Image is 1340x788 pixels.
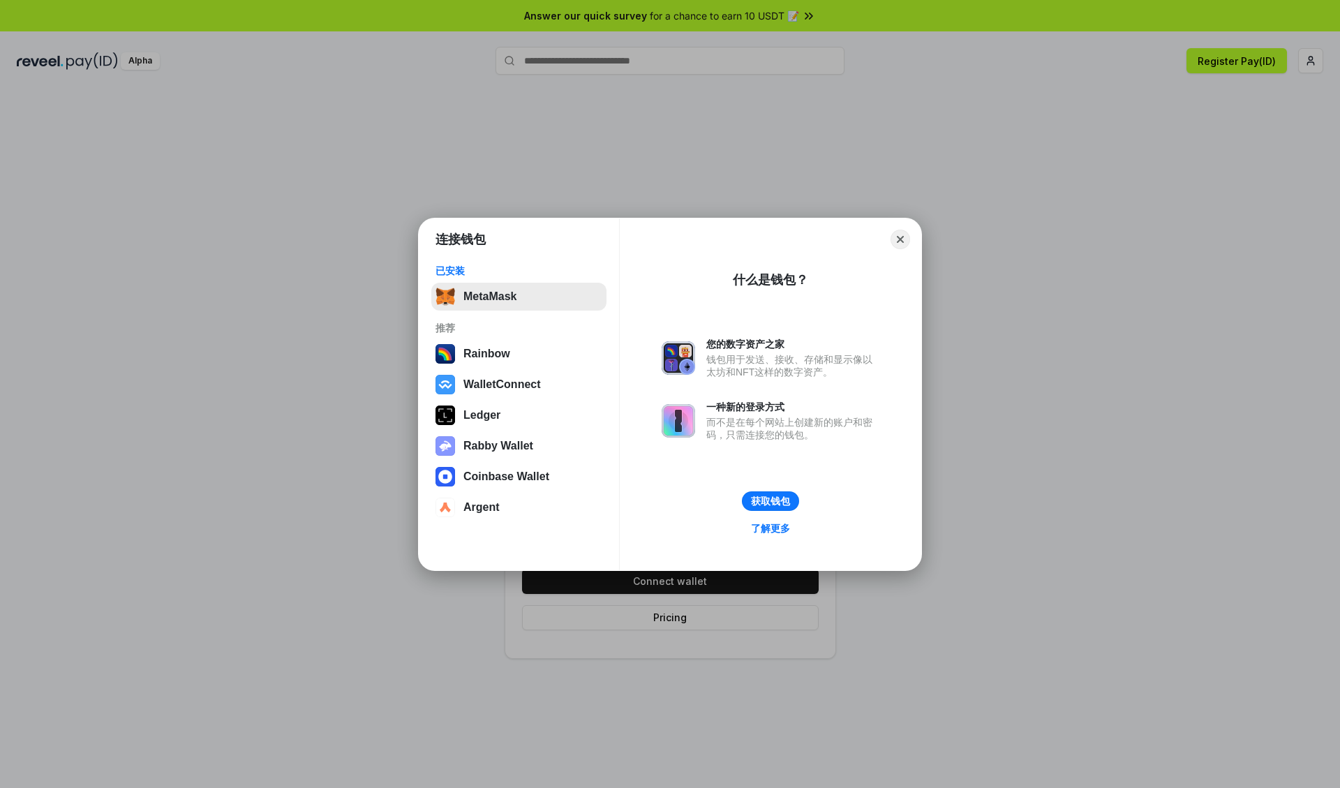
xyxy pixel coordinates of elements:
[431,283,606,311] button: MetaMask
[435,467,455,486] img: svg+xml,%3Csvg%20width%3D%2228%22%20height%3D%2228%22%20viewBox%3D%220%200%2028%2028%22%20fill%3D...
[435,406,455,425] img: svg+xml,%3Csvg%20xmlns%3D%22http%3A%2F%2Fwww.w3.org%2F2000%2Fsvg%22%20width%3D%2228%22%20height%3...
[431,401,606,429] button: Ledger
[431,340,606,368] button: Rainbow
[431,371,606,399] button: WalletConnect
[662,341,695,375] img: svg+xml,%3Csvg%20xmlns%3D%22http%3A%2F%2Fwww.w3.org%2F2000%2Fsvg%22%20fill%3D%22none%22%20viewBox...
[733,272,808,288] div: 什么是钱包？
[463,440,533,452] div: Rabby Wallet
[463,501,500,514] div: Argent
[435,287,455,306] img: svg+xml,%3Csvg%20fill%3D%22none%22%20height%3D%2233%22%20viewBox%3D%220%200%2035%2033%22%20width%...
[463,348,510,360] div: Rainbow
[435,344,455,364] img: svg+xml,%3Csvg%20width%3D%22120%22%20height%3D%22120%22%20viewBox%3D%220%200%20120%20120%22%20fil...
[463,378,541,391] div: WalletConnect
[662,404,695,438] img: svg+xml,%3Csvg%20xmlns%3D%22http%3A%2F%2Fwww.w3.org%2F2000%2Fsvg%22%20fill%3D%22none%22%20viewBox...
[435,436,455,456] img: svg+xml,%3Csvg%20xmlns%3D%22http%3A%2F%2Fwww.w3.org%2F2000%2Fsvg%22%20fill%3D%22none%22%20viewBox...
[742,491,799,511] button: 获取钱包
[463,290,516,303] div: MetaMask
[431,432,606,460] button: Rabby Wallet
[891,230,910,249] button: Close
[435,231,486,248] h1: 连接钱包
[751,495,790,507] div: 获取钱包
[706,353,879,378] div: 钱包用于发送、接收、存储和显示像以太坊和NFT这样的数字资产。
[435,322,602,334] div: 推荐
[706,401,879,413] div: 一种新的登录方式
[706,416,879,441] div: 而不是在每个网站上创建新的账户和密码，只需连接您的钱包。
[431,493,606,521] button: Argent
[435,265,602,277] div: 已安装
[435,498,455,517] img: svg+xml,%3Csvg%20width%3D%2228%22%20height%3D%2228%22%20viewBox%3D%220%200%2028%2028%22%20fill%3D...
[463,470,549,483] div: Coinbase Wallet
[751,522,790,535] div: 了解更多
[431,463,606,491] button: Coinbase Wallet
[463,409,500,422] div: Ledger
[743,519,798,537] a: 了解更多
[435,375,455,394] img: svg+xml,%3Csvg%20width%3D%2228%22%20height%3D%2228%22%20viewBox%3D%220%200%2028%2028%22%20fill%3D...
[706,338,879,350] div: 您的数字资产之家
